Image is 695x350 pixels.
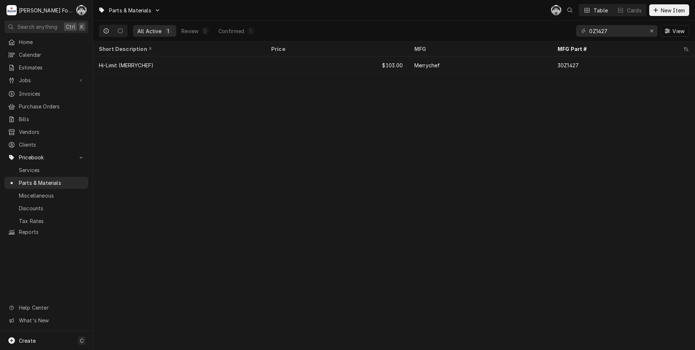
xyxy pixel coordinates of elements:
[137,27,162,35] div: All Active
[19,304,84,311] span: Help Center
[589,25,644,37] input: Keyword search
[19,192,85,199] span: Miscellaneous
[19,103,85,110] span: Purchase Orders
[19,154,74,161] span: Pricebook
[19,338,36,344] span: Create
[19,128,85,136] span: Vendors
[558,45,682,53] div: MFG Part #
[4,314,88,326] a: Go to What's New
[4,202,88,214] a: Discounts
[166,27,170,35] div: 1
[99,45,258,53] div: Short Description
[17,23,57,31] span: Search anything
[660,25,689,37] button: View
[4,88,88,100] a: Invoices
[19,115,85,123] span: Bills
[646,25,658,37] button: Erase input
[76,5,87,15] div: Chris Murphy (103)'s Avatar
[671,27,686,35] span: View
[594,7,608,14] div: Table
[4,164,88,176] a: Services
[4,36,88,48] a: Home
[558,61,579,69] div: 30Z1427
[76,5,87,15] div: C(
[7,5,17,15] div: Marshall Food Equipment Service's Avatar
[19,317,84,324] span: What's New
[414,45,545,53] div: MFG
[19,141,85,148] span: Clients
[564,4,576,16] button: Open search
[80,337,84,345] span: C
[4,74,88,86] a: Go to Jobs
[99,61,153,69] div: Hi-Limit (MERRYCHEF)
[4,20,88,33] button: Search anythingCtrlK
[218,27,244,35] div: Confirmed
[19,38,85,46] span: Home
[19,90,85,98] span: Invoices
[80,23,84,31] span: K
[19,76,74,84] span: Jobs
[4,100,88,112] a: Purchase Orders
[19,179,85,187] span: Parts & Materials
[4,302,88,314] a: Go to Help Center
[4,190,88,202] a: Miscellaneous
[649,4,689,16] button: New Item
[4,215,88,227] a: Tax Rates
[627,7,642,14] div: Cards
[659,7,686,14] span: New Item
[4,177,88,189] a: Parts & Materials
[19,228,85,236] span: Reports
[66,23,75,31] span: Ctrl
[4,151,88,163] a: Go to Pricebook
[4,139,88,151] a: Clients
[551,5,561,15] div: Chris Murphy (103)'s Avatar
[19,204,85,212] span: Discounts
[19,64,85,71] span: Estimates
[19,7,72,14] div: [PERSON_NAME] Food Equipment Service
[19,51,85,59] span: Calendar
[4,226,88,238] a: Reports
[4,113,88,125] a: Bills
[95,4,164,16] a: Go to Parts & Materials
[203,27,208,35] div: 0
[4,49,88,61] a: Calendar
[7,5,17,15] div: M
[4,126,88,138] a: Vendors
[19,217,85,225] span: Tax Rates
[271,45,401,53] div: Price
[109,7,151,14] span: Parts & Materials
[249,27,253,35] div: 1
[551,5,561,15] div: C(
[19,166,85,174] span: Services
[265,56,409,74] div: $103.00
[181,27,199,35] div: Review
[414,61,440,69] div: Merrychef
[4,61,88,73] a: Estimates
